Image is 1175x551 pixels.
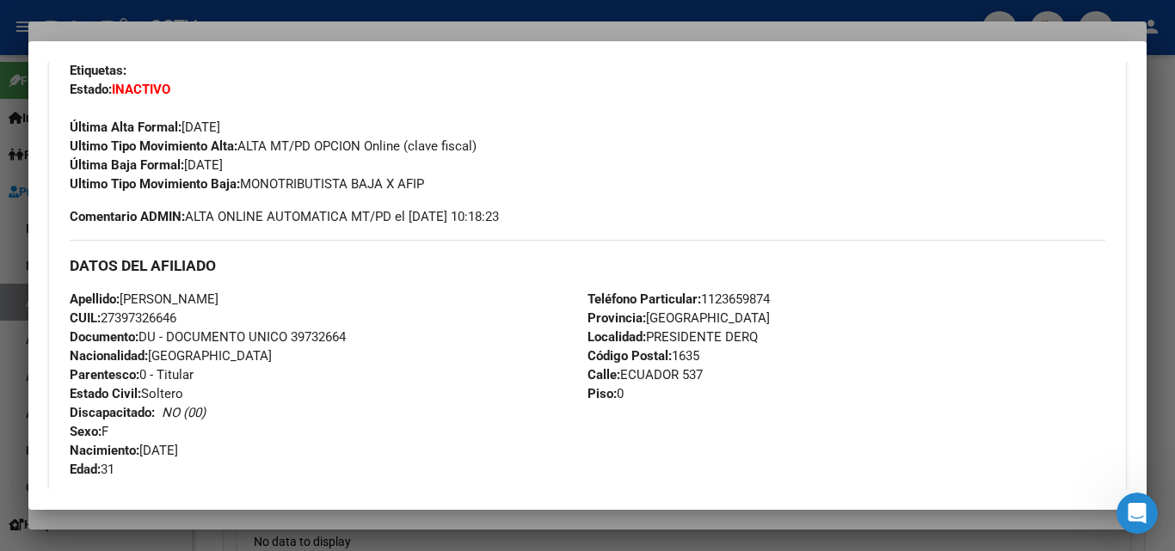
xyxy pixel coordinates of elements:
span: [PERSON_NAME] [70,291,218,307]
strong: Documento: [70,329,138,345]
strong: Comentario ADMIN: [70,209,185,224]
strong: Piso: [587,386,617,401]
strong: INACTIVO [112,82,170,97]
strong: Ultimo Tipo Movimiento Baja: [70,176,240,192]
span: 1635 [587,348,699,364]
span: 0 [587,386,624,401]
strong: Estado: [70,82,112,97]
span: ALTA MT/PD OPCION Online (clave fiscal) [70,138,477,154]
span: [GEOGRAPHIC_DATA] [587,310,770,326]
span: [DATE] [70,443,178,458]
span: [GEOGRAPHIC_DATA] [70,348,272,364]
span: ECUADOR 537 [587,367,703,383]
strong: Nacionalidad: [70,348,148,364]
strong: Última Baja Formal: [70,157,184,173]
span: 31 [70,462,114,477]
i: NO (00) [162,405,206,420]
strong: Código Postal: [587,348,672,364]
strong: Discapacitado: [70,405,155,420]
span: 0 - Titular [70,367,194,383]
span: PRESIDENTE DERQ [587,329,758,345]
span: MONOTRIBUTISTA BAJA X AFIP [70,176,424,192]
strong: Apellido: [70,291,120,307]
iframe: Intercom live chat [1117,493,1158,534]
span: [DATE] [70,119,220,135]
span: F [70,424,108,439]
strong: Calle: [587,367,620,383]
strong: Parentesco: [70,367,139,383]
span: 27397326646 [70,310,176,326]
strong: Ultimo Tipo Movimiento Alta: [70,138,237,154]
strong: Etiquetas: [70,63,126,78]
span: Soltero [70,386,183,401]
span: 1123659874 [587,291,770,307]
strong: CUIL: [70,310,101,326]
strong: Última Alta Formal: [70,119,181,135]
span: DU - DOCUMENTO UNICO 39732664 [70,329,346,345]
strong: Estado Civil: [70,386,141,401]
strong: Nacimiento: [70,443,139,458]
span: ALTA ONLINE AUTOMATICA MT/PD el [DATE] 10:18:23 [70,207,499,226]
span: [DATE] [70,157,223,173]
strong: Edad: [70,462,101,477]
strong: Provincia: [587,310,646,326]
strong: Teléfono Particular: [587,291,701,307]
strong: Sexo: [70,424,102,439]
h3: DATOS DEL AFILIADO [70,256,1105,275]
strong: Localidad: [587,329,646,345]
